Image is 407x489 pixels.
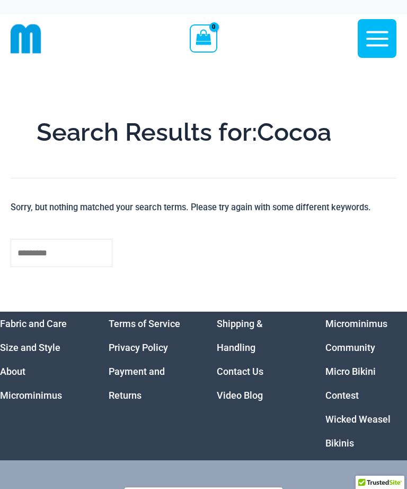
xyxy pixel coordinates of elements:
[217,312,299,407] nav: Menu
[109,342,168,353] a: Privacy Policy
[257,117,331,147] span: Cocoa
[190,24,217,52] a: View Shopping Cart, empty
[325,366,376,401] a: Micro Bikini Contest
[217,318,263,353] a: Shipping & Handling
[217,366,263,377] a: Contact Us
[109,366,165,401] a: Payment and Returns
[37,115,370,150] h1: Search Results for:
[11,200,396,215] p: Sorry, but nothing matched your search terms. Please try again with some different keywords.
[11,23,41,54] img: cropped mm emblem
[11,239,112,268] input: Search Submit
[325,318,387,353] a: Microminimus Community
[325,414,391,449] a: Wicked Weasel Bikinis
[109,312,191,407] nav: Menu
[217,312,299,407] aside: Footer Widget 3
[109,318,180,329] a: Terms of Service
[109,312,191,407] aside: Footer Widget 2
[217,390,263,401] a: Video Blog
